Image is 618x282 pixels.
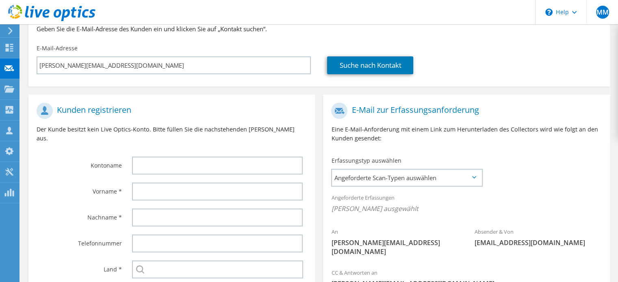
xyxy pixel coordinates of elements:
[331,125,601,143] p: Eine E-Mail-Anforderung mit einem Link zum Herunterladen des Collectors wird wie folgt an den Kun...
[37,103,303,119] h1: Kunden registrieren
[37,125,307,143] p: Der Kunde besitzt kein Live Optics-Konto. Bitte füllen Sie die nachstehenden [PERSON_NAME] aus.
[37,24,602,33] h3: Geben Sie die E-Mail-Adresse des Kunden ein und klicken Sie auf „Kontakt suchen“.
[37,209,122,222] label: Nachname *
[475,238,602,247] span: [EMAIL_ADDRESS][DOMAIN_NAME]
[466,223,610,251] div: Absender & Von
[331,103,597,119] h1: E-Mail zur Erfassungsanforderung
[323,189,609,219] div: Angeforderte Erfassungen
[331,238,458,256] span: [PERSON_NAME][EMAIL_ADDRESS][DOMAIN_NAME]
[37,157,122,170] label: Kontoname
[596,6,609,19] span: MM
[331,204,601,213] span: [PERSON_NAME] ausgewählt
[331,157,401,165] label: Erfassungstyp auswählen
[332,170,481,186] span: Angeforderte Scan-Typen auswählen
[323,223,466,260] div: An
[37,44,78,52] label: E-Mail-Adresse
[327,56,413,74] a: Suche nach Kontakt
[37,183,122,196] label: Vorname *
[37,260,122,273] label: Land *
[37,235,122,248] label: Telefonnummer
[545,9,553,16] svg: \n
